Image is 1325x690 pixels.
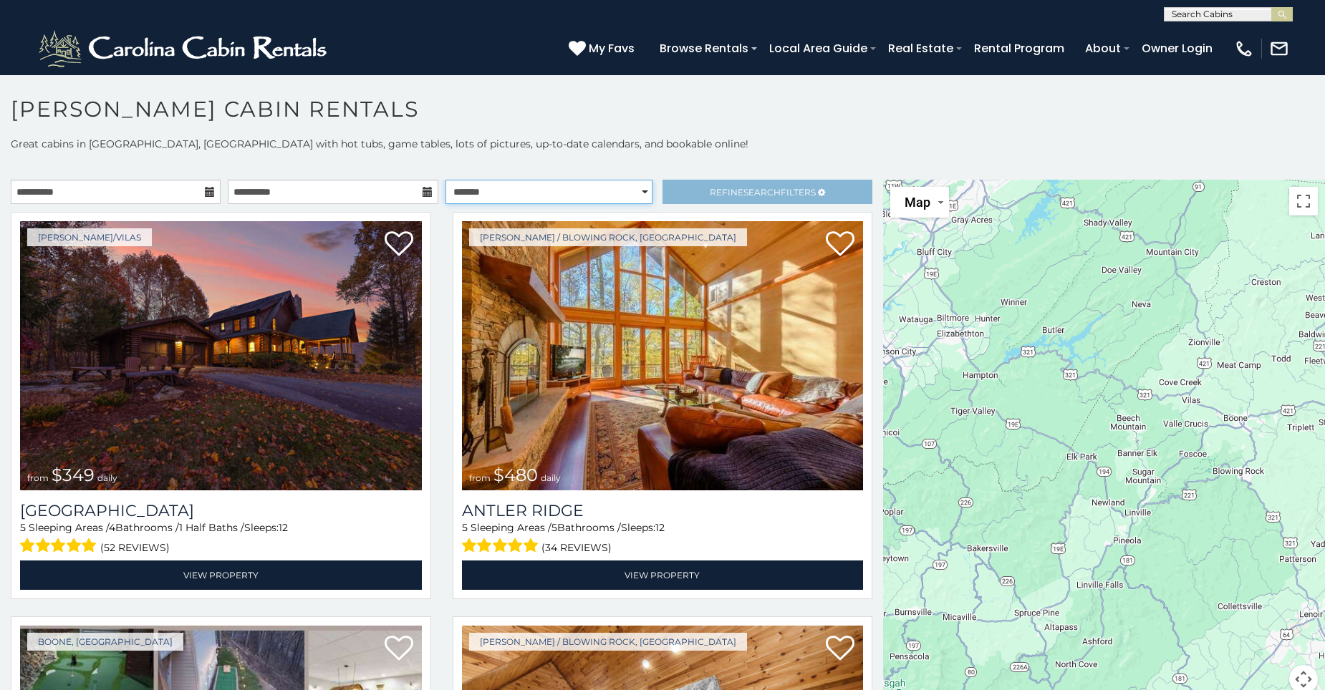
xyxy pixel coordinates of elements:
[179,521,244,534] span: 1 Half Baths /
[100,538,170,557] span: (52 reviews)
[20,221,422,490] a: Diamond Creek Lodge from $349 daily
[652,36,756,61] a: Browse Rentals
[27,633,183,651] a: Boone, [GEOGRAPHIC_DATA]
[20,520,422,557] div: Sleeping Areas / Bathrooms / Sleeps:
[662,180,872,204] a: RefineSearchFilters
[52,465,95,485] span: $349
[743,187,781,198] span: Search
[469,633,747,651] a: [PERSON_NAME] / Blowing Rock, [GEOGRAPHIC_DATA]
[469,228,747,246] a: [PERSON_NAME] / Blowing Rock, [GEOGRAPHIC_DATA]
[905,195,930,210] span: Map
[826,634,854,664] a: Add to favorites
[890,187,949,218] button: Change map style
[462,560,864,590] a: View Property
[109,521,115,534] span: 4
[551,521,557,534] span: 5
[1078,36,1128,61] a: About
[1234,39,1254,59] img: phone-regular-white.png
[20,521,26,534] span: 5
[967,36,1071,61] a: Rental Program
[462,501,864,520] a: Antler Ridge
[655,521,665,534] span: 12
[589,39,635,57] span: My Favs
[710,187,816,198] span: Refine Filters
[36,27,333,70] img: White-1-2.png
[462,520,864,557] div: Sleeping Areas / Bathrooms / Sleeps:
[493,465,538,485] span: $480
[762,36,874,61] a: Local Area Guide
[385,634,413,664] a: Add to favorites
[1289,187,1318,215] button: Toggle fullscreen view
[20,501,422,520] h3: Diamond Creek Lodge
[541,472,561,483] span: daily
[27,472,49,483] span: from
[20,560,422,590] a: View Property
[27,228,152,246] a: [PERSON_NAME]/Vilas
[279,521,288,534] span: 12
[541,538,612,557] span: (34 reviews)
[97,472,117,483] span: daily
[881,36,960,61] a: Real Estate
[20,501,422,520] a: [GEOGRAPHIC_DATA]
[1269,39,1289,59] img: mail-regular-white.png
[462,221,864,490] a: Antler Ridge from $480 daily
[469,472,491,483] span: from
[569,39,638,58] a: My Favs
[462,521,468,534] span: 5
[1134,36,1220,61] a: Owner Login
[385,230,413,260] a: Add to favorites
[20,221,422,490] img: Diamond Creek Lodge
[462,221,864,490] img: Antler Ridge
[826,230,854,260] a: Add to favorites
